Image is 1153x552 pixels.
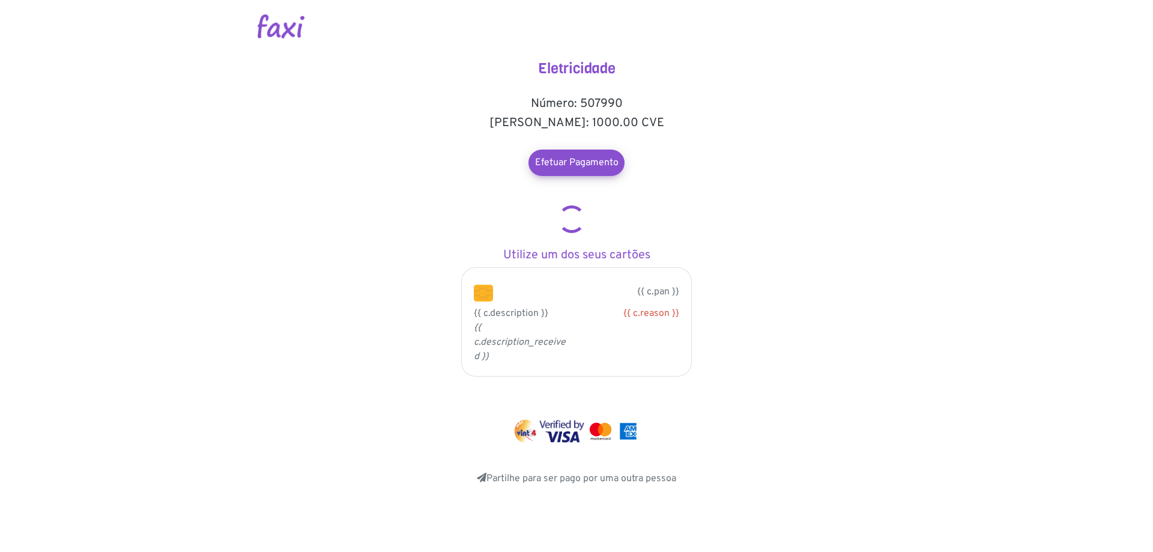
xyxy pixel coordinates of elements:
[539,420,584,443] img: visa
[477,473,676,485] a: Partilhe para ser pago por uma outra pessoa
[474,285,493,302] img: chip.png
[586,306,679,321] div: {{ c.reason }}
[456,116,697,130] h5: [PERSON_NAME]: 1000.00 CVE
[617,420,640,443] img: mastercard
[513,420,537,443] img: vinti4
[474,308,548,320] span: {{ c.description }}
[456,97,697,111] h5: Número: 507990
[474,322,566,363] i: {{ c.description_received }}
[587,420,614,443] img: mastercard
[528,150,625,176] a: Efetuar Pagamento
[456,60,697,77] h4: Eletricidade
[511,285,679,299] p: {{ c.pan }}
[456,248,697,262] h5: Utilize um dos seus cartões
